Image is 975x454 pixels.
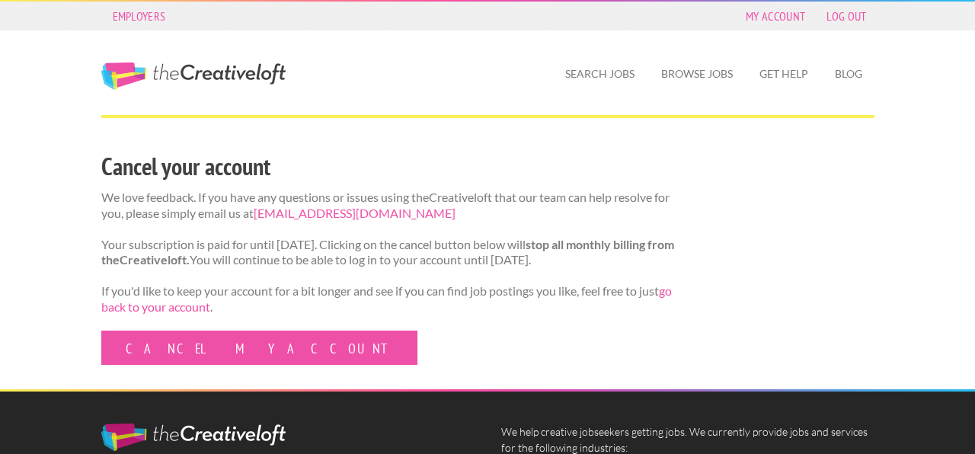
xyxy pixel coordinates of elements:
[823,56,874,91] a: Blog
[101,149,675,184] h2: Cancel your account
[101,237,674,267] strong: stop all monthly billing from theCreativeloft.
[101,62,286,90] a: The Creative Loft
[553,56,647,91] a: Search Jobs
[254,206,456,220] a: [EMAIL_ADDRESS][DOMAIN_NAME]
[101,283,672,314] a: go back to your account
[101,331,417,365] a: Cancel my account
[101,424,286,451] img: The Creative Loft
[105,5,174,27] a: Employers
[101,237,675,269] p: Your subscription is paid for until [DATE]. Clicking on the cancel button below will You will con...
[101,190,675,222] p: We love feedback. If you have any questions or issues using theCreativeloft that our team can hel...
[819,5,874,27] a: Log Out
[747,56,820,91] a: Get Help
[649,56,745,91] a: Browse Jobs
[738,5,813,27] a: My Account
[101,283,675,315] p: If you'd like to keep your account for a bit longer and see if you can find job postings you like...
